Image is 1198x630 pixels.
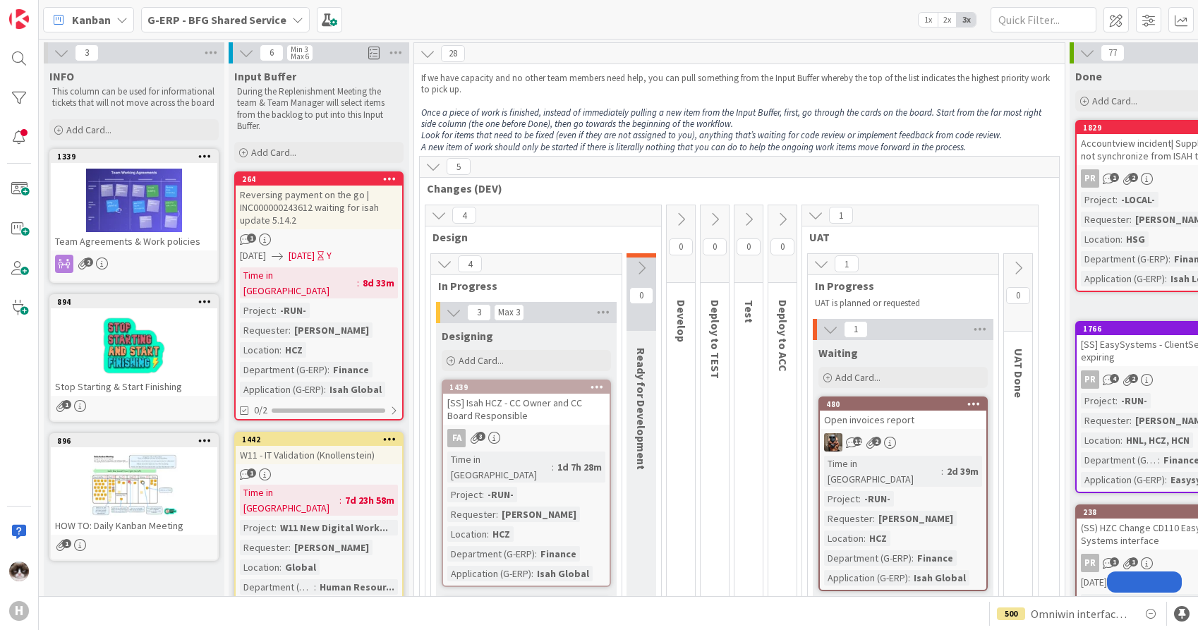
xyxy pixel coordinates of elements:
[1165,271,1167,286] span: :
[1006,287,1030,304] span: 0
[1012,349,1026,398] span: UAT Done
[824,570,908,586] div: Application (G-ERP)
[941,464,943,479] span: :
[260,44,284,61] span: 6
[875,511,957,526] div: [PERSON_NAME]
[458,255,482,272] span: 4
[447,507,496,522] div: Requester
[432,230,643,244] span: Design
[57,152,217,162] div: 1339
[251,146,296,159] span: Add Card...
[282,342,306,358] div: HCZ
[1081,370,1099,389] div: PR
[1165,472,1167,487] span: :
[820,398,986,429] div: 480Open invoices report
[1081,231,1120,247] div: Location
[51,232,217,250] div: Team Agreements & Work policies
[669,238,693,255] span: 0
[447,546,535,562] div: Department (G-ERP)
[240,579,314,595] div: Department (G-ERP)
[447,566,531,581] div: Application (G-ERP)
[447,526,487,542] div: Location
[1130,413,1132,428] span: :
[820,398,986,411] div: 480
[359,275,398,291] div: 8d 33m
[51,150,217,163] div: 1339
[835,371,881,384] span: Add Card...
[824,433,842,452] img: VK
[487,526,489,542] span: :
[912,550,914,566] span: :
[1118,192,1158,207] div: -LOCAL-
[835,255,859,272] span: 1
[1120,432,1123,448] span: :
[820,433,986,452] div: VK
[1081,169,1099,188] div: PR
[236,433,402,464] div: 1442W11 - IT Validation (Knollenstein)
[770,238,794,255] span: 0
[864,531,866,546] span: :
[1115,192,1118,207] span: :
[443,429,610,447] div: FA
[291,46,308,53] div: Min 3
[531,566,533,581] span: :
[861,491,894,507] div: -RUN-
[84,258,93,267] span: 2
[9,9,29,29] img: Visit kanbanzone.com
[240,342,279,358] div: Location
[421,129,1002,141] em: Look for items that need to be fixed (even if they are not assigned to you), anything that’s wait...
[242,435,402,444] div: 1442
[282,559,320,575] div: Global
[57,297,217,307] div: 894
[1118,393,1151,408] div: -RUN-
[289,540,291,555] span: :
[274,520,277,535] span: :
[443,381,610,425] div: 1439[SS] Isah HCZ - CC Owner and CC Board Responsible
[443,394,610,425] div: [SS] Isah HCZ - CC Owner and CC Board Responsible
[279,342,282,358] span: :
[421,107,1043,130] em: Once a piece of work is finished, instead of immediately pulling a new item from the Input Buffer...
[1158,452,1160,468] span: :
[9,562,29,581] img: Kv
[339,492,341,508] span: :
[240,485,339,516] div: Time in [GEOGRAPHIC_DATA]
[1081,212,1130,227] div: Requester
[75,44,99,61] span: 3
[824,511,873,526] div: Requester
[49,294,219,422] a: 894Stop Starting & Start Finishing
[447,158,471,175] span: 5
[51,296,217,396] div: 894Stop Starting & Start Finishing
[247,234,256,243] span: 1
[815,298,981,309] p: UAT is planned or requested
[240,520,274,535] div: Project
[277,303,310,318] div: -RUN-
[51,435,217,447] div: 896
[997,607,1025,620] div: 500
[236,173,402,186] div: 264
[291,322,373,338] div: [PERSON_NAME]
[826,399,986,409] div: 480
[447,487,482,502] div: Project
[1115,393,1118,408] span: :
[316,579,398,595] div: Human Resour...
[326,382,385,397] div: Isah Global
[247,468,256,478] span: 1
[919,13,938,27] span: 1x
[234,171,404,420] a: 264Reversing payment on the go | INC000000243612 waiting for isah update 5.14.2[DATE][DATE]YTime ...
[1081,432,1120,448] div: Location
[289,322,291,338] span: :
[1129,173,1138,182] span: 2
[844,321,868,338] span: 1
[537,546,580,562] div: Finance
[1081,251,1168,267] div: Department (G-ERP)
[1110,173,1119,182] span: 1
[1081,192,1115,207] div: Project
[442,380,611,587] a: 1439[SS] Isah HCZ - CC Owner and CC Board ResponsibleFATime in [GEOGRAPHIC_DATA]:1d 7h 28mProject...
[240,382,324,397] div: Application (G-ERP)
[742,300,756,323] span: Test
[938,13,957,27] span: 2x
[1075,69,1102,83] span: Done
[240,322,289,338] div: Requester
[240,303,274,318] div: Project
[329,362,373,377] div: Finance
